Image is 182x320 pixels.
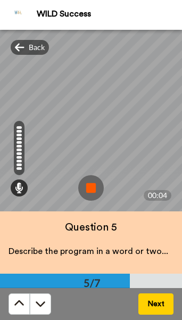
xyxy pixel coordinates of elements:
h4: Question 5 [9,220,173,235]
div: WILD Success [37,9,181,19]
img: Profile Image [6,2,31,28]
button: Next [138,293,173,315]
span: Describe the program in a word or two... [9,247,168,256]
span: Back [29,42,45,53]
div: 5/7 [67,275,118,290]
div: Back [11,40,49,55]
div: 00:04 [144,190,171,201]
img: ic_record_stop.svg [78,175,104,201]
